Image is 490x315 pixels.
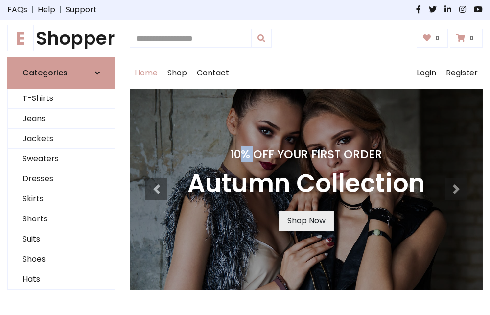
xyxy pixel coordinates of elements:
a: Shoes [8,249,115,269]
h4: 10% Off Your First Order [187,147,425,161]
a: 0 [417,29,448,48]
a: Sweaters [8,149,115,169]
h3: Autumn Collection [187,169,425,199]
span: 0 [467,34,476,43]
a: Register [441,57,483,89]
a: 0 [450,29,483,48]
a: Jackets [8,129,115,149]
h1: Shopper [7,27,115,49]
a: Home [130,57,163,89]
a: Dresses [8,169,115,189]
a: Shorts [8,209,115,229]
a: Suits [8,229,115,249]
a: Help [38,4,55,16]
a: T-Shirts [8,89,115,109]
a: Hats [8,269,115,290]
a: Login [412,57,441,89]
a: Jeans [8,109,115,129]
a: Shop [163,57,192,89]
span: 0 [433,34,442,43]
span: | [27,4,38,16]
span: | [55,4,66,16]
a: FAQs [7,4,27,16]
a: Contact [192,57,234,89]
a: Shop Now [279,211,334,231]
a: Skirts [8,189,115,209]
a: EShopper [7,27,115,49]
a: Support [66,4,97,16]
span: E [7,25,34,51]
a: Categories [7,57,115,89]
h6: Categories [23,68,68,77]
